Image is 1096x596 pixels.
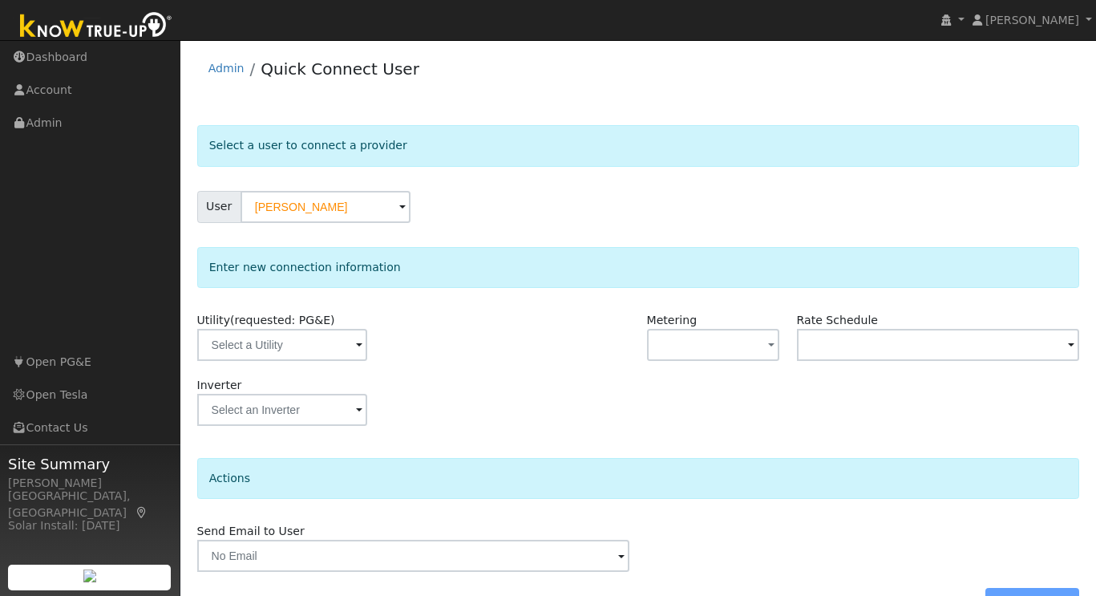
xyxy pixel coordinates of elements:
img: Know True-Up [12,9,180,45]
a: Admin [208,62,245,75]
input: Select an Inverter [197,394,367,426]
a: Map [135,506,149,519]
span: (requested: PG&E) [230,314,335,326]
label: Send Email to User [197,523,305,540]
div: Enter new connection information [197,247,1080,288]
span: Site Summary [8,453,172,475]
div: Actions [197,458,1080,499]
div: [GEOGRAPHIC_DATA], [GEOGRAPHIC_DATA] [8,488,172,521]
label: Rate Schedule [797,312,878,329]
div: [PERSON_NAME] [8,475,172,492]
label: Metering [647,312,698,329]
input: Select a User [241,191,410,223]
span: User [197,191,241,223]
a: Quick Connect User [261,59,419,79]
img: retrieve [83,570,96,582]
span: [PERSON_NAME] [985,14,1079,26]
div: Select a user to connect a provider [197,125,1080,166]
input: Select a Utility [197,329,367,361]
label: Inverter [197,377,242,394]
div: Solar Install: [DATE] [8,517,172,534]
input: No Email [197,540,630,572]
label: Utility [197,312,335,329]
